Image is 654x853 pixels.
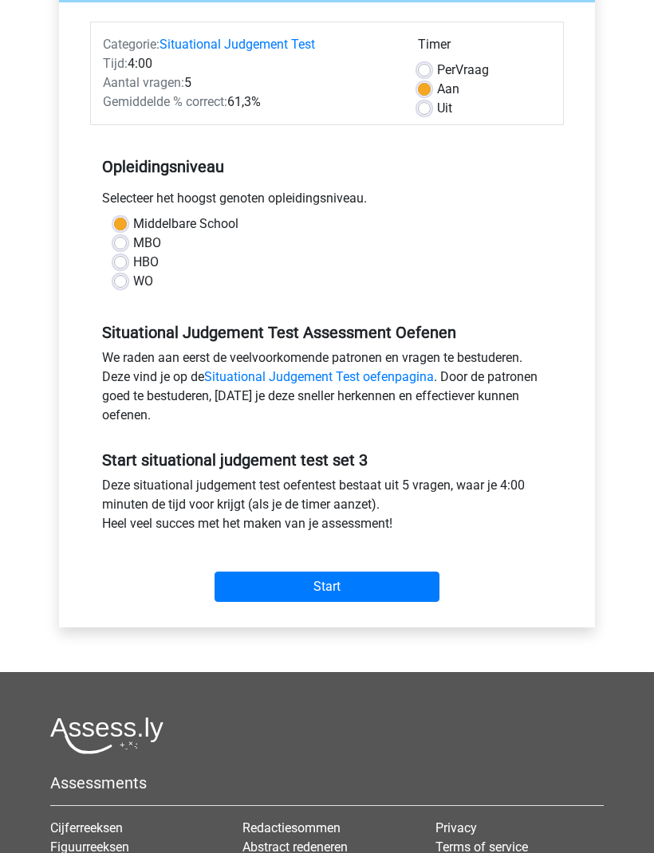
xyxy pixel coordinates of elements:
label: Middelbare School [133,215,238,234]
h5: Assessments [50,774,604,793]
div: Timer [418,36,551,61]
a: Privacy [435,821,477,836]
label: Aan [437,81,459,100]
div: Deze situational judgement test oefentest bestaat uit 5 vragen, waar je 4:00 minuten de tijd voor... [90,477,564,540]
h5: Opleidingsniveau [102,151,552,183]
label: Uit [437,100,452,119]
div: Selecteer het hoogst genoten opleidingsniveau. [90,190,564,215]
span: Gemiddelde % correct: [103,95,227,110]
label: Vraag [437,61,489,81]
span: Per [437,63,455,78]
a: Situational Judgement Test [160,37,315,53]
span: Categorie: [103,37,160,53]
span: Tijd: [103,57,128,72]
div: 61,3% [91,93,406,112]
input: Start [215,572,439,603]
h5: Start situational judgement test set 3 [102,451,552,470]
label: MBO [133,234,161,254]
label: WO [133,273,153,292]
div: 4:00 [91,55,406,74]
div: We raden aan eerst de veelvoorkomende patronen en vragen te bestuderen. Deze vind je op de . Door... [90,349,564,432]
a: Redactiesommen [242,821,341,836]
a: Situational Judgement Test oefenpagina [204,370,434,385]
img: Assessly logo [50,717,163,755]
span: Aantal vragen: [103,76,184,91]
label: HBO [133,254,159,273]
div: 5 [91,74,406,93]
h5: Situational Judgement Test Assessment Oefenen [102,324,552,343]
a: Cijferreeksen [50,821,123,836]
